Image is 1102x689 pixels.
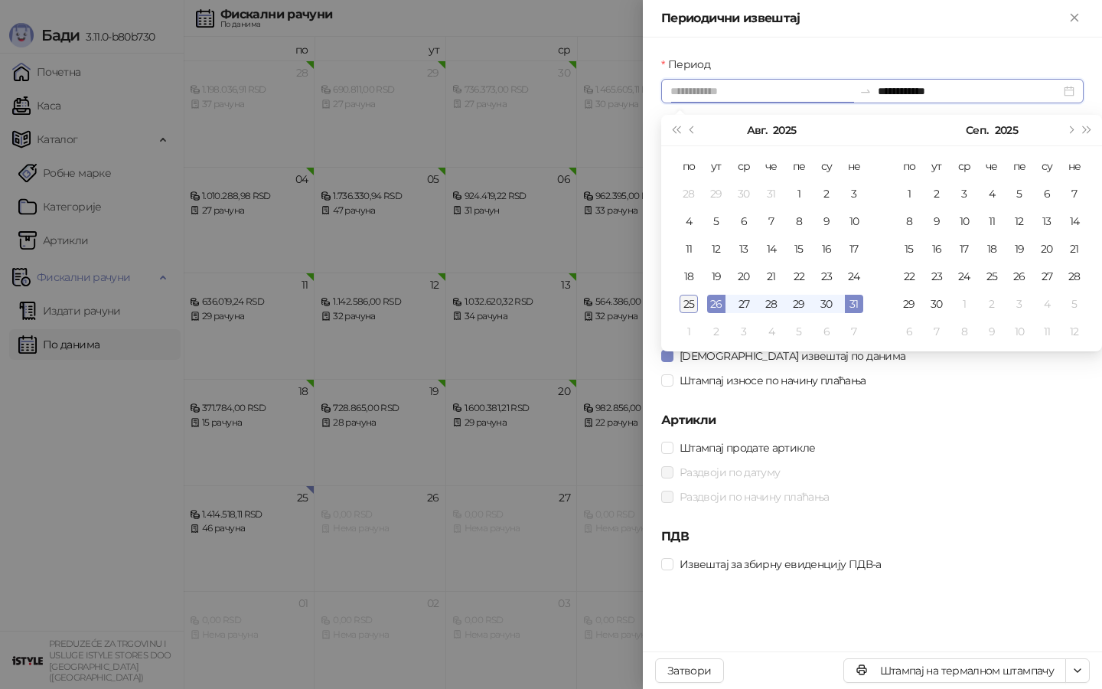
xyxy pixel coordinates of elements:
div: 4 [680,212,698,230]
div: 3 [845,184,863,203]
button: Претходни месец (PageUp) [684,115,701,145]
td: 2025-09-23 [923,263,950,290]
td: 2025-09-19 [1006,235,1033,263]
div: 24 [845,267,863,286]
input: Период [670,83,853,100]
div: 15 [900,240,918,258]
td: 2025-09-14 [1061,207,1088,235]
div: 3 [735,322,753,341]
div: 12 [707,240,725,258]
td: 2025-10-12 [1061,318,1088,345]
div: 28 [1065,267,1084,286]
div: 24 [955,267,973,286]
div: 7 [762,212,781,230]
td: 2025-09-08 [895,207,923,235]
td: 2025-09-06 [1033,180,1061,207]
div: 19 [1010,240,1029,258]
td: 2025-08-11 [675,235,703,263]
div: 8 [955,322,973,341]
td: 2025-09-04 [978,180,1006,207]
td: 2025-09-06 [813,318,840,345]
div: 14 [1065,212,1084,230]
td: 2025-09-29 [895,290,923,318]
div: 2 [817,184,836,203]
div: 7 [845,322,863,341]
th: ут [703,152,730,180]
td: 2025-10-11 [1033,318,1061,345]
td: 2025-09-01 [895,180,923,207]
div: 6 [900,322,918,341]
td: 2025-10-07 [923,318,950,345]
td: 2025-08-17 [840,235,868,263]
td: 2025-09-11 [978,207,1006,235]
div: 18 [983,240,1001,258]
td: 2025-09-13 [1033,207,1061,235]
td: 2025-08-18 [675,263,703,290]
div: 9 [983,322,1001,341]
td: 2025-08-28 [758,290,785,318]
h5: Артикли [661,411,1084,429]
td: 2025-10-08 [950,318,978,345]
td: 2025-08-04 [675,207,703,235]
td: 2025-09-02 [923,180,950,207]
div: 16 [928,240,946,258]
td: 2025-10-01 [950,290,978,318]
button: Изабери годину [995,115,1018,145]
td: 2025-09-12 [1006,207,1033,235]
div: 2 [707,322,725,341]
div: 1 [680,322,698,341]
div: 16 [817,240,836,258]
div: 6 [735,212,753,230]
div: 26 [1010,267,1029,286]
div: 17 [955,240,973,258]
td: 2025-09-03 [950,180,978,207]
th: су [813,152,840,180]
td: 2025-07-28 [675,180,703,207]
td: 2025-08-27 [730,290,758,318]
div: 27 [1038,267,1056,286]
div: 27 [735,295,753,313]
td: 2025-09-18 [978,235,1006,263]
td: 2025-09-01 [675,318,703,345]
div: 29 [707,184,725,203]
div: 19 [707,267,725,286]
div: 20 [735,267,753,286]
div: 3 [1010,295,1029,313]
div: 11 [1038,322,1056,341]
div: 7 [1065,184,1084,203]
td: 2025-08-12 [703,235,730,263]
div: 3 [955,184,973,203]
div: Периодични извештај [661,9,1065,28]
button: Close [1065,9,1084,28]
button: Штампај на термалном штампачу [843,658,1066,683]
td: 2025-09-24 [950,263,978,290]
td: 2025-09-15 [895,235,923,263]
div: 20 [1038,240,1056,258]
th: че [758,152,785,180]
td: 2025-09-02 [703,318,730,345]
td: 2025-08-20 [730,263,758,290]
div: 5 [707,212,725,230]
div: 30 [817,295,836,313]
div: 13 [1038,212,1056,230]
span: Штампај продате артикле [673,439,821,456]
th: че [978,152,1006,180]
td: 2025-08-06 [730,207,758,235]
td: 2025-08-24 [840,263,868,290]
th: пе [1006,152,1033,180]
span: swap-right [859,85,872,97]
div: 30 [928,295,946,313]
div: 28 [680,184,698,203]
span: to [859,85,872,97]
td: 2025-09-05 [1006,180,1033,207]
td: 2025-09-07 [1061,180,1088,207]
td: 2025-10-04 [1033,290,1061,318]
th: не [1061,152,1088,180]
div: 1 [955,295,973,313]
div: 2 [928,184,946,203]
td: 2025-08-30 [813,290,840,318]
div: 4 [762,322,781,341]
div: 17 [845,240,863,258]
td: 2025-08-10 [840,207,868,235]
button: Следећи месец (PageDown) [1061,115,1078,145]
